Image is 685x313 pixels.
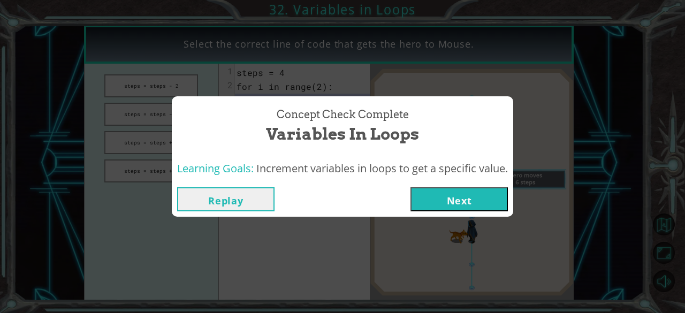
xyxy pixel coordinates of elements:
[177,187,275,211] button: Replay
[277,107,409,123] span: Concept Check Complete
[266,123,419,146] span: Variables in Loops
[410,187,508,211] button: Next
[256,161,508,175] span: Increment variables in loops to get a specific value.
[177,161,254,175] span: Learning Goals:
